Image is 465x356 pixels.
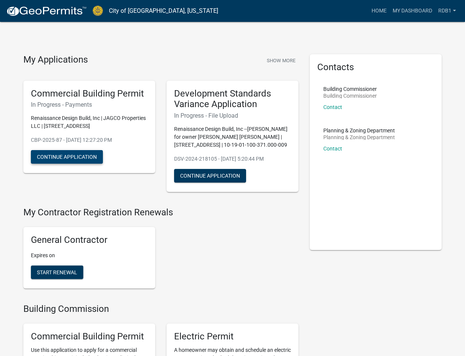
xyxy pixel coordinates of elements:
h6: In Progress - File Upload [174,112,291,119]
h6: In Progress - Payments [31,101,148,108]
h4: Building Commission [23,304,298,315]
h5: Development Standards Variance Application [174,88,291,110]
a: RdB1 [435,4,459,18]
h5: Electric Permit [174,331,291,342]
h5: Commercial Building Permit [31,331,148,342]
h4: My Contractor Registration Renewals [23,207,298,218]
a: City of [GEOGRAPHIC_DATA], [US_STATE] [109,5,218,17]
a: Contact [323,104,342,110]
h5: Commercial Building Permit [31,88,148,99]
h4: My Applications [23,54,88,66]
span: Start Renewal [37,269,77,275]
button: Start Renewal [31,265,83,279]
button: Continue Application [174,169,246,183]
p: CBP-2025-87 - [DATE] 12:27:20 PM [31,136,148,144]
a: Contact [323,146,342,152]
a: My Dashboard [390,4,435,18]
img: City of Jeffersonville, Indiana [93,6,103,16]
button: Show More [264,54,298,67]
p: Planning & Zoning Department [323,128,395,133]
a: Home [369,4,390,18]
h5: Contacts [317,62,434,73]
p: Expires on [31,252,148,259]
p: Renaissance Design Build, Inc --[PERSON_NAME] for owner [PERSON_NAME] [PERSON_NAME] | [STREET_ADD... [174,125,291,149]
p: Renaissance Design Build, Inc | JAGCO Properties LLC | [STREET_ADDRESS] [31,114,148,130]
h5: General Contractor [31,235,148,246]
p: DSV-2024-218105 - [DATE] 5:20:44 PM [174,155,291,163]
p: Building Commissioner [323,93,377,98]
p: Building Commissioner [323,86,377,92]
wm-registration-list-section: My Contractor Registration Renewals [23,207,298,295]
button: Continue Application [31,150,103,164]
p: Planning & Zoning Department [323,135,395,140]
